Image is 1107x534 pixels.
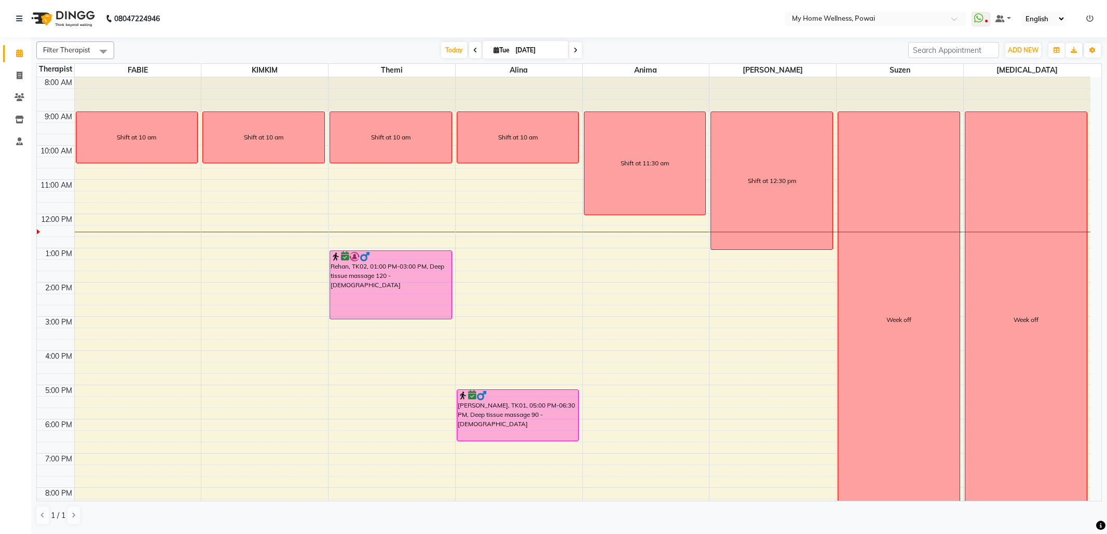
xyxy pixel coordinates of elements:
span: [MEDICAL_DATA] [964,64,1090,77]
span: Anima [583,64,709,77]
div: 4:00 PM [43,351,74,362]
div: 3:00 PM [43,317,74,328]
button: ADD NEW [1005,43,1041,58]
span: [PERSON_NAME] [709,64,836,77]
div: 5:00 PM [43,385,74,396]
span: Filter Therapist [43,46,90,54]
span: Alina [456,64,582,77]
div: 6:00 PM [43,419,74,430]
div: Shift at 10 am [244,133,283,142]
span: Themi [329,64,455,77]
div: 11:00 AM [38,180,74,191]
div: Shift at 10 am [117,133,156,142]
span: Tue [491,46,512,54]
div: Therapist [37,64,74,75]
span: Today [441,42,467,58]
div: [PERSON_NAME], TK01, 05:00 PM-06:30 PM, Deep tissue massage 90 - [DEMOGRAPHIC_DATA] [457,390,579,441]
div: 2:00 PM [43,283,74,293]
div: Rehan, TK02, 01:00 PM-03:00 PM, Deep tissue massage 120 - [DEMOGRAPHIC_DATA] [330,251,452,319]
div: Shift at 12:30 pm [748,176,796,186]
div: Shift at 10 am [371,133,411,142]
div: 7:00 PM [43,454,74,465]
input: 2025-09-02 [512,43,564,58]
div: 1:00 PM [43,248,74,259]
div: 10:00 AM [38,146,74,157]
span: KIMKIM [201,64,328,77]
div: Shift at 11:30 am [621,159,669,168]
span: FABIE [75,64,201,77]
div: 9:00 AM [43,111,74,122]
input: Search Appointment [908,42,999,58]
b: 08047224946 [114,4,160,33]
span: Suzen [837,64,963,77]
span: 1 / 1 [51,510,65,521]
div: Week off [886,315,911,325]
div: Shift at 10 am [498,133,538,142]
div: Week off [1014,315,1038,325]
div: 12:00 PM [39,214,74,225]
span: ADD NEW [1008,46,1038,54]
img: logo [26,4,98,33]
div: 8:00 AM [43,77,74,88]
div: 8:00 PM [43,488,74,499]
